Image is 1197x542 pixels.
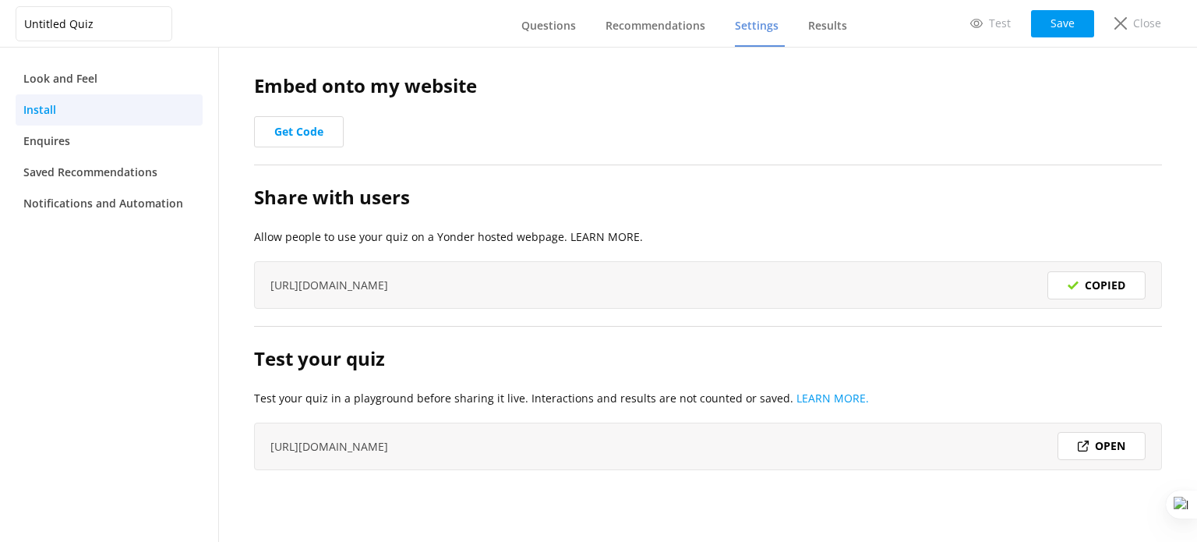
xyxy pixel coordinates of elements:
[989,15,1011,32] p: Test
[23,133,70,150] span: Enquires
[16,188,203,219] a: Notifications and Automation
[254,423,1162,470] div: [URL][DOMAIN_NAME]
[521,18,576,34] span: Questions
[16,126,203,157] a: Enquires
[23,195,183,212] span: Notifications and Automation
[254,261,1162,309] div: [URL][DOMAIN_NAME]
[23,164,157,181] span: Saved Recommendations
[1133,15,1161,32] p: Close
[16,63,203,94] a: Look and Feel
[1047,271,1146,299] div: Copied
[254,182,1162,212] h2: Share with users
[796,391,869,406] a: LEARN MORE.
[1031,10,1094,37] button: Save
[23,101,56,119] span: Install
[23,70,97,87] span: Look and Feel
[254,390,1162,407] p: Test your quiz in a playground before sharing it live. Interactions and results are not counted o...
[1058,432,1146,460] a: Open
[254,228,1162,246] p: Allow people to use your quiz on a Yonder hosted webpage. LEARN MORE.
[16,94,203,126] a: Install
[254,71,1162,101] h2: Embed onto my website
[735,18,779,34] span: Settings
[16,157,203,188] a: Saved Recommendations
[254,344,1162,374] h2: Test your quiz
[808,18,847,34] span: Results
[606,18,705,34] span: Recommendations
[254,116,344,147] button: Get Code
[959,10,1022,37] a: Test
